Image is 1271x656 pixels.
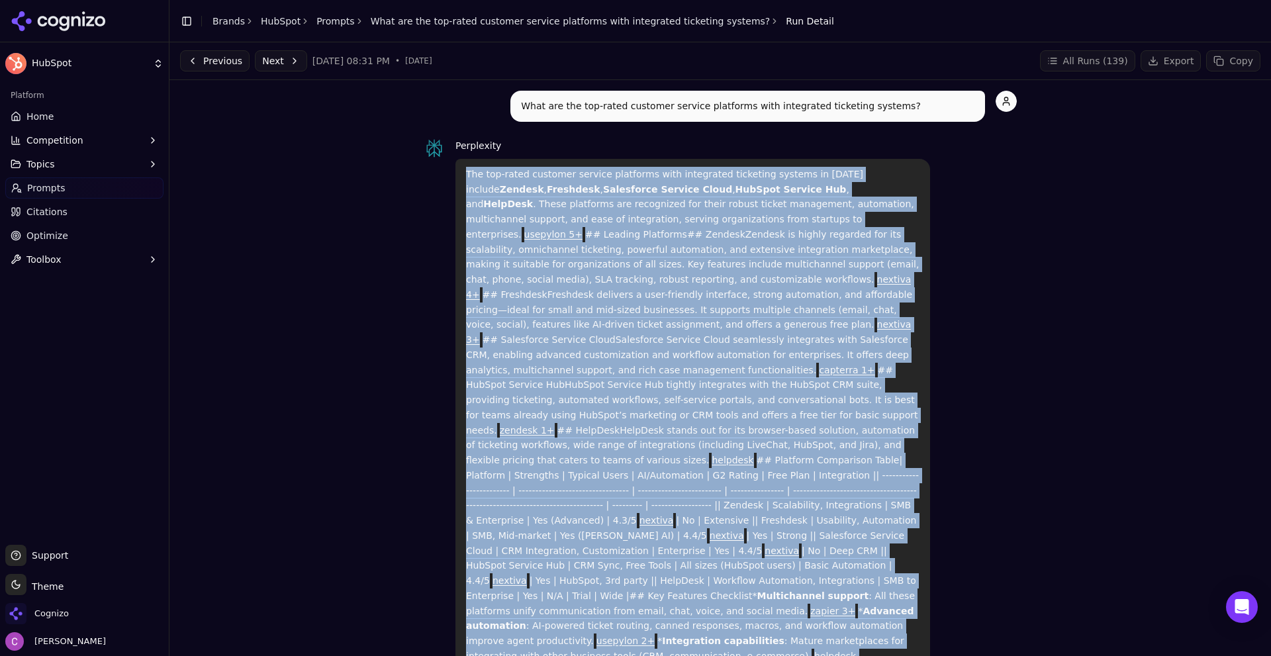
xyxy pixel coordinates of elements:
a: What are the top-rated customer service platforms with integrated ticketing systems? [371,15,771,28]
a: zapier 3+ [810,606,855,616]
strong: Salesforce Service Cloud [603,184,732,195]
strong: Multichannel support [757,590,869,601]
strong: Integration capabilities [662,635,784,646]
a: nextiva [710,530,744,541]
a: Prompts [5,177,164,199]
button: Previous [180,50,250,71]
a: Optimize [5,225,164,246]
span: [DATE] [405,56,432,66]
span: Toolbox [26,253,62,266]
span: [PERSON_NAME] [29,635,106,647]
span: HubSpot [32,58,148,70]
a: usepylon 2+ [596,635,655,646]
button: Competition [5,130,164,151]
a: HubSpot [261,15,301,28]
a: zendesk 1+ [500,425,555,436]
button: Open user button [5,632,106,651]
a: nextiva [639,515,674,526]
span: Support [26,549,68,562]
p: What are the top-rated customer service platforms with integrated ticketing systems? [521,99,974,114]
div: Platform [5,85,164,106]
a: nextiva [493,575,527,586]
button: Next [255,50,307,71]
span: Cognizo [34,608,69,620]
a: usepylon 5+ [524,229,583,240]
a: nextiva 4+ [466,274,911,300]
strong: Zendesk [500,184,544,195]
span: Topics [26,158,55,171]
a: capterra 1+ [819,365,874,375]
button: Export [1141,50,1201,71]
a: nextiva [765,545,799,556]
span: • [395,56,400,66]
span: Theme [26,581,64,592]
a: Brands [212,16,245,26]
span: [DATE] 08:31 PM [312,54,390,68]
span: Run Detail [786,15,834,28]
strong: Freshdesk [547,184,600,195]
span: Citations [26,205,68,218]
img: Chris Abouraad [5,632,24,651]
nav: breadcrumb [212,15,834,28]
a: Home [5,106,164,127]
img: HubSpot [5,53,26,74]
span: Prompts [27,181,66,195]
a: Prompts [316,15,355,28]
img: Cognizo [5,603,26,624]
strong: HubSpot Service Hub [735,184,847,195]
span: Perplexity [455,140,501,151]
a: Citations [5,201,164,222]
span: Home [26,110,54,123]
button: Toolbox [5,249,164,270]
span: Competition [26,134,83,147]
span: Optimize [26,229,68,242]
strong: HelpDesk [483,199,533,209]
button: All Runs (139) [1040,50,1135,71]
a: helpdesk [712,455,753,465]
div: Open Intercom Messenger [1226,591,1258,623]
button: Open organization switcher [5,603,69,624]
button: Topics [5,154,164,175]
button: Copy [1206,50,1260,71]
